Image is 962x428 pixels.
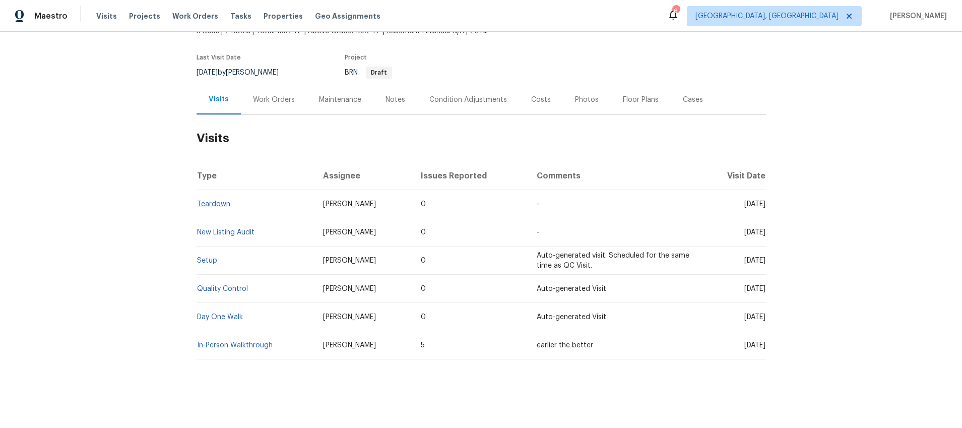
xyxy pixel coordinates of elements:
[315,162,413,190] th: Assignee
[421,314,426,321] span: 0
[197,314,243,321] a: Day One Walk
[744,285,765,292] span: [DATE]
[744,257,765,264] span: [DATE]
[323,285,376,292] span: [PERSON_NAME]
[421,201,426,208] span: 0
[172,11,218,21] span: Work Orders
[386,95,405,105] div: Notes
[886,11,947,21] span: [PERSON_NAME]
[537,342,593,349] span: earlier the better
[319,95,361,105] div: Maintenance
[197,54,241,60] span: Last Visit Date
[323,201,376,208] span: [PERSON_NAME]
[197,257,217,264] a: Setup
[209,94,229,104] div: Visits
[699,162,765,190] th: Visit Date
[744,342,765,349] span: [DATE]
[531,95,551,105] div: Costs
[323,229,376,236] span: [PERSON_NAME]
[323,314,376,321] span: [PERSON_NAME]
[323,257,376,264] span: [PERSON_NAME]
[537,252,689,269] span: Auto-generated visit. Scheduled for the same time as QC Visit.
[429,95,507,105] div: Condition Adjustments
[575,95,599,105] div: Photos
[421,257,426,264] span: 0
[34,11,68,21] span: Maestro
[197,162,315,190] th: Type
[253,95,295,105] div: Work Orders
[683,95,703,105] div: Cases
[345,54,367,60] span: Project
[345,69,392,76] span: BRN
[537,229,539,236] span: -
[230,13,251,20] span: Tasks
[421,285,426,292] span: 0
[695,11,839,21] span: [GEOGRAPHIC_DATA], [GEOGRAPHIC_DATA]
[129,11,160,21] span: Projects
[744,314,765,321] span: [DATE]
[315,11,380,21] span: Geo Assignments
[264,11,303,21] span: Properties
[197,229,254,236] a: New Listing Audit
[413,162,529,190] th: Issues Reported
[197,201,230,208] a: Teardown
[421,229,426,236] span: 0
[96,11,117,21] span: Visits
[623,95,659,105] div: Floor Plans
[197,69,218,76] span: [DATE]
[537,285,606,292] span: Auto-generated Visit
[421,342,425,349] span: 5
[744,229,765,236] span: [DATE]
[529,162,699,190] th: Comments
[367,70,391,76] span: Draft
[197,67,291,79] div: by [PERSON_NAME]
[537,314,606,321] span: Auto-generated Visit
[197,342,273,349] a: In-Person Walkthrough
[197,115,766,162] h2: Visits
[323,342,376,349] span: [PERSON_NAME]
[537,201,539,208] span: -
[672,6,679,16] div: 6
[744,201,765,208] span: [DATE]
[197,285,248,292] a: Quality Control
